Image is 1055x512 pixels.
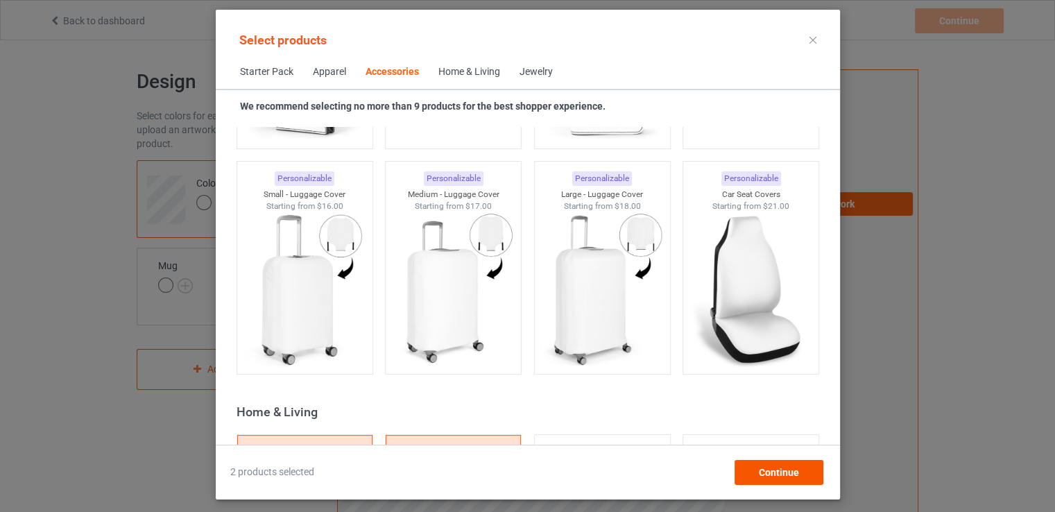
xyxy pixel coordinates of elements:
div: Home & Living [236,404,825,420]
div: Personalizable [721,171,780,186]
div: Starting from [237,200,372,212]
span: $18.00 [614,201,640,211]
div: Medium - Luggage Cover [386,189,521,200]
span: $16.00 [316,201,343,211]
div: Starting from [534,200,669,212]
span: Starter Pack [230,56,303,89]
div: Large - Luggage Cover [534,189,669,200]
span: Continue [758,467,798,478]
div: Accessories [366,65,419,79]
span: $21.00 [763,201,789,211]
div: Starting from [386,200,521,212]
div: Home & Living [438,65,500,79]
div: Starting from [683,200,818,212]
div: Continue [734,460,823,485]
div: Personalizable [572,171,632,186]
img: regular.jpg [391,212,515,367]
div: Personalizable [275,171,334,186]
strong: We recommend selecting no more than 9 products for the best shopper experience. [240,101,606,112]
span: Select products [239,33,327,47]
img: regular.jpg [689,212,813,367]
div: Jewelry [520,65,553,79]
div: Personalizable [423,171,483,186]
span: 2 products selected [230,466,314,479]
img: regular.jpg [242,212,366,367]
img: regular.jpg [540,212,664,367]
div: Apparel [313,65,346,79]
div: Car Seat Covers [683,189,818,200]
div: Small - Luggage Cover [237,189,372,200]
span: $17.00 [465,201,492,211]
